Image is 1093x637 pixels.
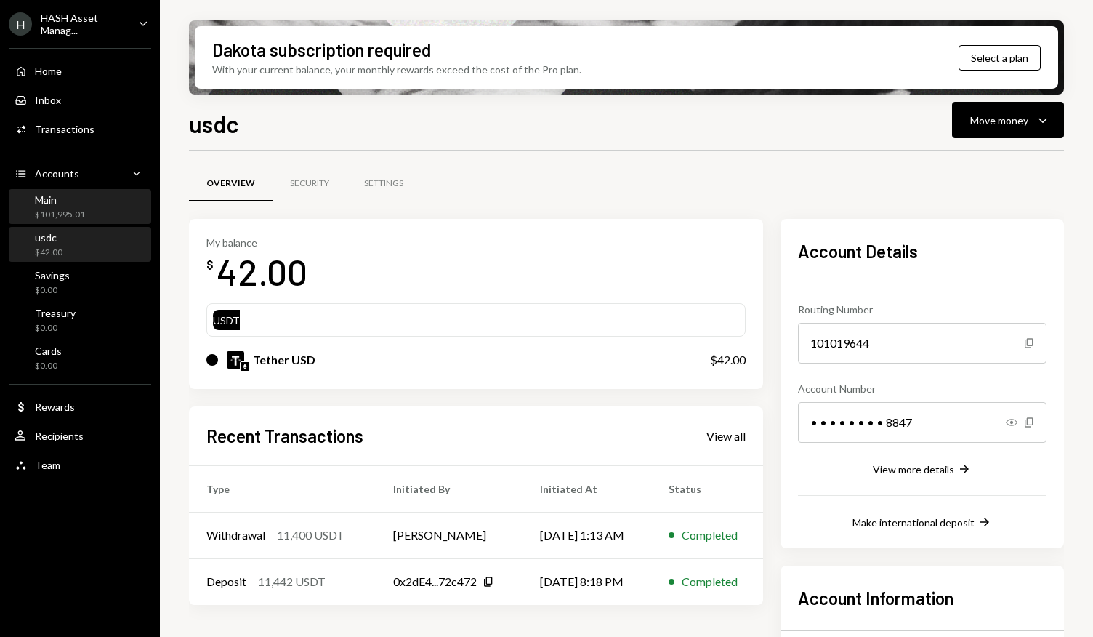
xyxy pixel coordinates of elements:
[393,573,477,590] div: 0x2dE4...72c472
[706,429,746,444] div: View all
[523,558,651,605] td: [DATE] 8:18 PM
[9,227,151,262] a: usdc$42.00
[798,323,1046,364] div: 101019644
[206,236,307,249] div: My balance
[35,193,85,206] div: Main
[35,231,62,244] div: usdc
[212,62,581,77] div: With your current balance, your monthly rewards exceed the cost of the Pro plan.
[206,573,246,590] div: Deposit
[9,340,151,375] a: Cards$0.00
[798,239,1046,263] h2: Account Details
[706,428,746,444] a: View all
[9,189,151,224] a: Main$101,995.01
[290,177,329,190] div: Security
[35,123,94,135] div: Transactions
[970,113,1028,128] div: Move money
[41,12,126,36] div: HASH Asset Manag...
[206,424,363,448] h2: Recent Transactions
[9,57,151,84] a: Home
[852,515,992,531] button: Make international deposit
[9,87,151,113] a: Inbox
[523,465,651,512] th: Initiated At
[35,401,75,413] div: Rewards
[798,302,1046,317] div: Routing Number
[35,209,85,221] div: $101,995.01
[952,102,1064,138] button: Move money
[35,284,70,297] div: $0.00
[35,360,62,372] div: $0.00
[798,381,1046,396] div: Account Number
[9,116,151,142] a: Transactions
[9,12,32,36] div: H
[35,65,62,77] div: Home
[35,345,62,357] div: Cards
[9,393,151,420] a: Rewards
[35,459,60,471] div: Team
[9,422,151,449] a: Recipients
[852,516,975,529] div: Make international deposit
[189,465,376,512] th: Type
[227,351,244,369] img: USDT
[523,512,651,558] td: [DATE] 1:13 AM
[959,45,1041,71] button: Select a plan
[35,307,76,319] div: Treasury
[212,38,431,62] div: Dakota subscription required
[9,265,151,300] a: Savings$0.00
[873,462,972,478] button: View more details
[35,322,76,334] div: $0.00
[376,465,523,512] th: Initiated By
[873,463,954,476] div: View more details
[682,526,738,544] div: Completed
[710,351,746,369] div: $42.00
[35,430,84,442] div: Recipients
[206,526,265,544] div: Withdrawal
[217,249,307,295] div: 42.00
[206,177,255,190] div: Overview
[273,165,347,202] a: Security
[364,177,403,190] div: Settings
[798,402,1046,443] div: • • • • • • • • 8847
[9,452,151,478] a: Team
[189,165,273,202] a: Overview
[35,94,61,106] div: Inbox
[682,573,738,590] div: Completed
[376,512,523,558] td: [PERSON_NAME]
[189,109,238,138] h1: usdc
[9,160,151,186] a: Accounts
[35,247,62,259] div: $42.00
[35,167,79,180] div: Accounts
[35,269,70,281] div: Savings
[213,313,240,333] div: USDT
[798,586,1046,610] h2: Account Information
[258,573,326,590] div: 11,442 USDT
[347,165,421,202] a: Settings
[277,526,344,544] div: 11,400 USDT
[206,257,214,272] div: $
[9,303,151,337] a: Treasury$0.00
[651,465,763,512] th: Status
[253,351,315,369] div: Tether USD
[241,362,249,371] img: ethereum-mainnet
